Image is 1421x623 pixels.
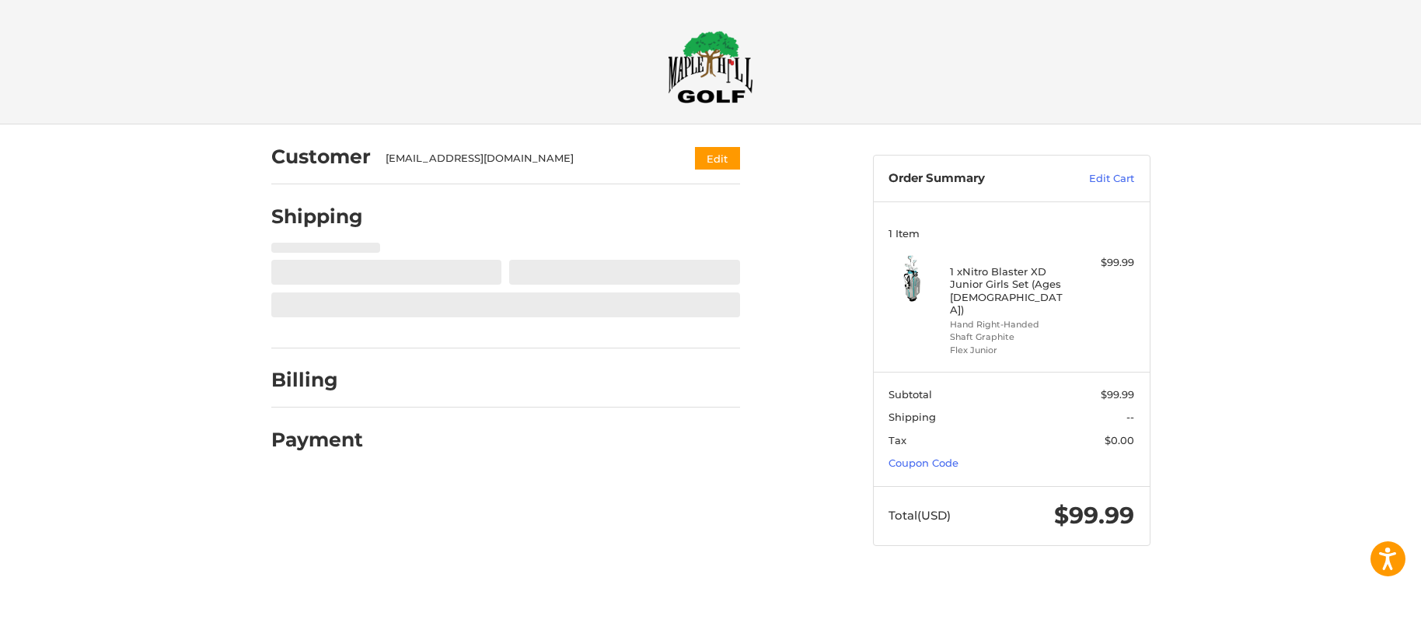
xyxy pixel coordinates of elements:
li: Hand Right-Handed [950,318,1069,331]
button: Edit [695,147,740,170]
span: Subtotal [889,388,932,401]
div: [EMAIL_ADDRESS][DOMAIN_NAME] [386,151,665,166]
span: Total (USD) [889,508,951,523]
span: Shipping [889,411,936,423]
h2: Customer [271,145,371,169]
span: -- [1126,411,1134,423]
h2: Billing [271,368,362,392]
li: Flex Junior [950,344,1069,357]
h3: 1 Item [889,227,1134,240]
h2: Shipping [271,205,363,229]
span: $0.00 [1105,434,1134,446]
h3: Order Summary [889,171,1056,187]
li: Shaft Graphite [950,331,1069,344]
span: $99.99 [1054,501,1134,530]
span: Tax [889,434,906,446]
div: $99.99 [1073,255,1134,271]
a: Coupon Code [889,457,958,469]
h4: 1 x Nitro Blaster XD Junior Girls Set (Ages [DEMOGRAPHIC_DATA]) [950,265,1069,316]
span: $99.99 [1101,388,1134,401]
h2: Payment [271,428,363,452]
a: Edit Cart [1056,171,1134,187]
img: Maple Hill Golf [668,30,753,103]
